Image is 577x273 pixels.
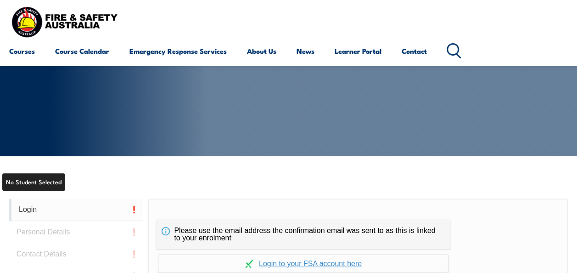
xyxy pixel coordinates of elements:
[245,260,253,268] img: Log in withaxcelerate
[157,220,450,249] div: Please use the email address the confirmation email was sent to as this is linked to your enrolment
[402,40,427,62] a: Contact
[9,199,143,221] a: Login
[247,40,276,62] a: About Us
[297,40,314,62] a: News
[55,40,109,62] a: Course Calendar
[335,40,381,62] a: Learner Portal
[129,40,227,62] a: Emergency Response Services
[9,40,35,62] a: Courses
